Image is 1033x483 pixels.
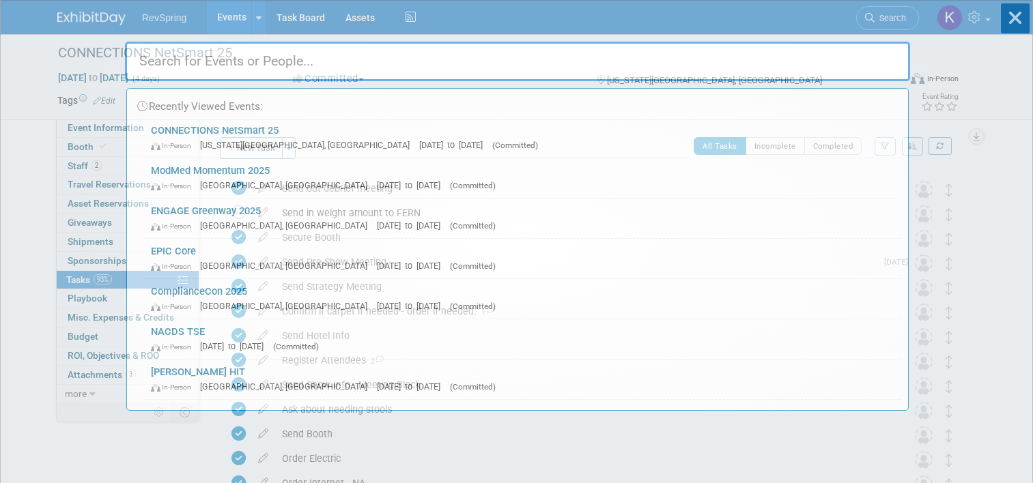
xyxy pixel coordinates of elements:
[151,222,197,231] span: In-Person
[450,181,496,190] span: (Committed)
[144,118,901,158] a: CONNECTIONS NetSmart 25 In-Person [US_STATE][GEOGRAPHIC_DATA], [GEOGRAPHIC_DATA] [DATE] to [DATE]...
[200,341,270,351] span: [DATE] to [DATE]
[144,158,901,198] a: ModMed Momentum 2025 In-Person [GEOGRAPHIC_DATA], [GEOGRAPHIC_DATA] [DATE] to [DATE] (Committed)
[151,262,197,271] span: In-Person
[492,141,538,150] span: (Committed)
[144,239,901,278] a: EPIC Core In-Person [GEOGRAPHIC_DATA], [GEOGRAPHIC_DATA] [DATE] to [DATE] (Committed)
[377,180,447,190] span: [DATE] to [DATE]
[377,381,447,392] span: [DATE] to [DATE]
[450,302,496,311] span: (Committed)
[377,220,447,231] span: [DATE] to [DATE]
[144,279,901,319] a: ComplianceCon 2025 In-Person [GEOGRAPHIC_DATA], [GEOGRAPHIC_DATA] [DATE] to [DATE] (Committed)
[144,360,901,399] a: [PERSON_NAME] HIT In-Person [GEOGRAPHIC_DATA], [GEOGRAPHIC_DATA] [DATE] to [DATE] (Committed)
[377,301,447,311] span: [DATE] to [DATE]
[273,342,319,351] span: (Committed)
[125,42,910,81] input: Search for Events or People...
[377,261,447,271] span: [DATE] to [DATE]
[200,220,374,231] span: [GEOGRAPHIC_DATA], [GEOGRAPHIC_DATA]
[200,140,416,150] span: [US_STATE][GEOGRAPHIC_DATA], [GEOGRAPHIC_DATA]
[200,180,374,190] span: [GEOGRAPHIC_DATA], [GEOGRAPHIC_DATA]
[450,221,496,231] span: (Committed)
[200,381,374,392] span: [GEOGRAPHIC_DATA], [GEOGRAPHIC_DATA]
[144,199,901,238] a: ENGAGE Greenway 2025 In-Person [GEOGRAPHIC_DATA], [GEOGRAPHIC_DATA] [DATE] to [DATE] (Committed)
[151,383,197,392] span: In-Person
[151,181,197,190] span: In-Person
[151,302,197,311] span: In-Person
[134,89,901,118] div: Recently Viewed Events:
[151,342,197,351] span: In-Person
[450,261,496,271] span: (Committed)
[450,382,496,392] span: (Committed)
[200,261,374,271] span: [GEOGRAPHIC_DATA], [GEOGRAPHIC_DATA]
[151,141,197,150] span: In-Person
[419,140,490,150] span: [DATE] to [DATE]
[144,319,901,359] a: NACDS TSE In-Person [DATE] to [DATE] (Committed)
[200,301,374,311] span: [GEOGRAPHIC_DATA], [GEOGRAPHIC_DATA]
